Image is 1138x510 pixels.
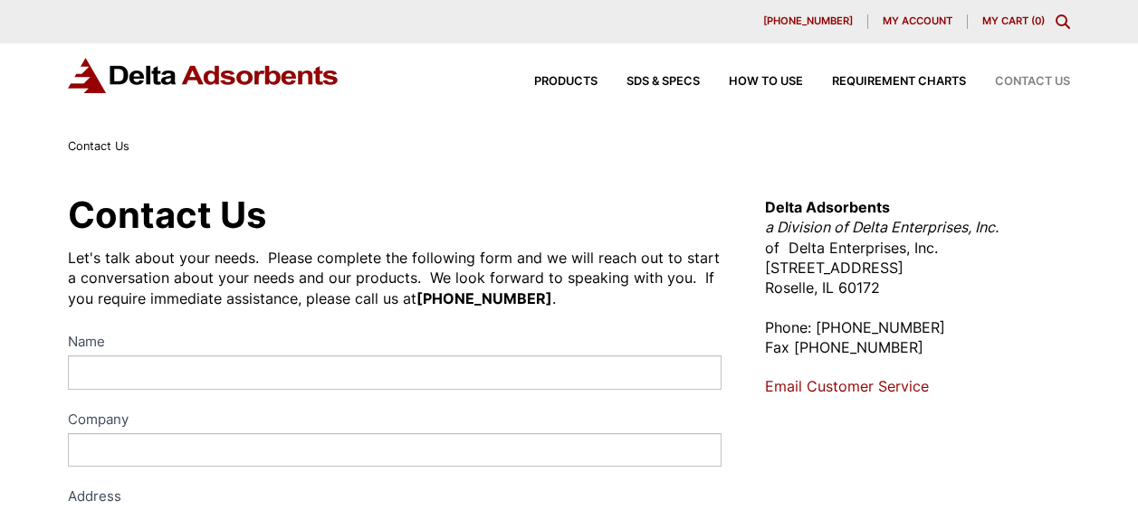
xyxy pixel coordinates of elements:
span: Requirement Charts [832,76,966,88]
span: My account [883,16,952,26]
a: Requirement Charts [803,76,966,88]
a: SDS & SPECS [598,76,700,88]
p: of Delta Enterprises, Inc. [STREET_ADDRESS] Roselle, IL 60172 [765,197,1070,298]
a: Products [505,76,598,88]
em: a Division of Delta Enterprises, Inc. [765,218,999,236]
span: 0 [1035,14,1041,27]
span: Products [534,76,598,88]
div: Let's talk about your needs. Please complete the following form and we will reach out to start a ... [68,248,721,308]
span: Contact Us [68,139,129,153]
label: Company [68,408,721,434]
span: How to Use [729,76,803,88]
a: How to Use [700,76,803,88]
span: SDS & SPECS [626,76,700,88]
a: Contact Us [966,76,1070,88]
a: My account [868,14,968,29]
img: Delta Adsorbents [68,58,339,93]
strong: [PHONE_NUMBER] [416,289,552,307]
h1: Contact Us [68,197,721,233]
strong: Delta Adsorbents [765,198,890,216]
div: Toggle Modal Content [1056,14,1070,29]
a: My Cart (0) [982,14,1045,27]
a: Email Customer Service [765,377,929,395]
span: [PHONE_NUMBER] [763,16,853,26]
a: [PHONE_NUMBER] [749,14,868,29]
p: Phone: [PHONE_NUMBER] Fax [PHONE_NUMBER] [765,317,1070,358]
span: Contact Us [995,76,1070,88]
label: Name [68,330,721,356]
